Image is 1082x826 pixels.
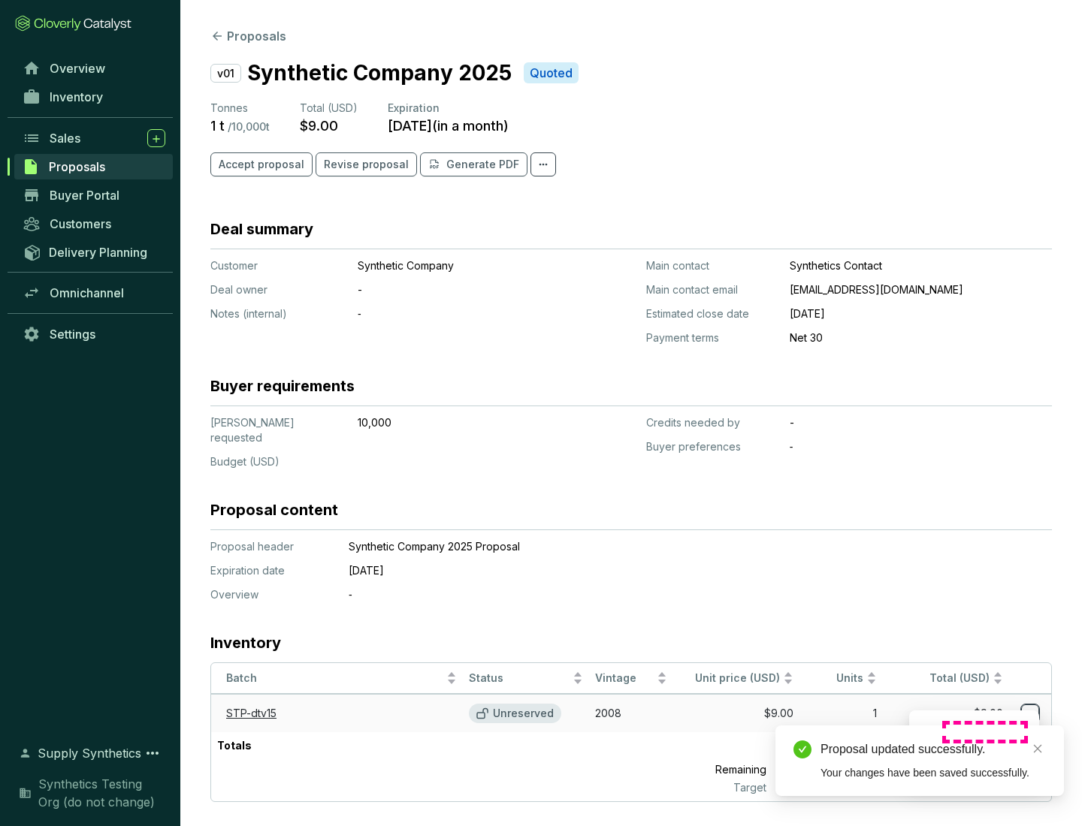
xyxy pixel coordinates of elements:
span: Sales [50,131,80,146]
span: Supply Synthetics [38,744,141,762]
span: Omnichannel [50,285,124,300]
th: Batch [211,663,463,694]
p: $9.00 [300,117,338,134]
p: ‐ [349,587,980,602]
p: Main contact email [646,282,778,297]
h3: Buyer requirements [210,375,355,396]
p: Estimated close date [646,306,778,321]
p: Notes (internal) [210,306,346,321]
span: Total (USD) [929,671,990,684]
span: Proposals [49,159,105,174]
p: Synthetics Contact [790,258,1052,273]
button: Revise proposal [316,152,417,176]
button: Proposals [210,27,286,45]
a: Customers [15,211,173,237]
p: v01 [210,64,241,83]
a: STP-dtv15 [226,707,277,719]
span: Customers [50,216,111,231]
p: Main contact [646,258,778,273]
span: Status [469,671,570,686]
p: Reserve credits [942,725,1024,740]
p: Unreserved [493,707,554,720]
span: Budget (USD) [210,455,280,468]
p: Credits needed by [646,415,778,430]
span: Units [805,671,864,686]
p: 10,000 [358,415,561,430]
p: Tonnes [210,101,270,116]
p: Synthetic Company [358,258,561,273]
p: 9,999 t [772,759,883,780]
p: Customer [210,258,346,273]
td: 2008 [589,694,673,732]
span: Vintage [595,671,654,686]
span: Accept proposal [219,157,304,172]
a: Inventory [15,84,173,110]
span: Buyer Portal [50,188,119,203]
button: Accept proposal [210,152,313,176]
p: Overview [210,587,331,602]
a: Delivery Planning [15,240,173,264]
p: Synthetic Company 2025 Proposal [349,539,980,554]
p: - [358,282,561,297]
h3: Proposal content [210,499,338,520]
span: Revise proposal [324,157,409,172]
a: Sales [15,125,173,151]
span: Settings [50,327,95,342]
p: 1 t [210,117,225,134]
th: Vintage [589,663,673,694]
a: Settings [15,321,173,347]
span: check-circle [793,740,811,758]
span: Total (USD) [300,101,358,114]
p: Deal owner [210,282,346,297]
span: Unit price (USD) [695,671,780,684]
td: $9.00 [673,694,799,732]
a: Buyer Portal [15,182,173,208]
td: $9.00 [883,694,1009,732]
p: [EMAIL_ADDRESS][DOMAIN_NAME] [790,282,1052,297]
p: 1 t [772,732,882,759]
span: Inventory [50,89,103,104]
p: [PERSON_NAME] requested [210,415,346,445]
th: Units [799,663,884,694]
p: Buyer preferences [646,439,778,454]
p: Expiration date [210,563,331,578]
p: Generate PDF [446,157,519,172]
a: Omnichannel [15,280,173,306]
button: Generate PDF [420,152,527,176]
span: Synthetics Testing Org (do not change) [38,775,165,811]
div: Your changes have been saved successfully. [821,764,1046,781]
p: Totals [211,732,258,759]
p: Payment terms [646,330,778,345]
a: Proposals [14,154,173,179]
p: Proposal header [210,539,331,554]
p: Quoted [530,65,573,81]
span: Overview [50,61,105,76]
p: Remaining [648,759,772,780]
p: Expiration [388,101,509,116]
p: Net 30 [790,330,1052,345]
span: Batch [226,671,443,686]
p: Target [648,780,772,795]
h3: Deal summary [210,219,313,240]
span: close [1032,743,1043,754]
p: 10,000 t [772,780,883,795]
p: [DATE] [349,563,980,578]
div: Proposal updated successfully. [821,740,1046,758]
p: ‐ [358,306,561,321]
a: Close [1029,740,1046,757]
span: Delivery Planning [49,245,147,260]
th: Status [463,663,589,694]
p: [DATE] ( in a month ) [388,117,509,134]
p: - [790,415,1052,430]
p: Synthetic Company 2025 [247,57,512,89]
h3: Inventory [210,632,281,653]
a: Overview [15,56,173,81]
p: ‐ [790,439,1052,454]
td: 1 [799,694,884,732]
p: [DATE] [790,306,1052,321]
p: / 10,000 t [228,120,270,134]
